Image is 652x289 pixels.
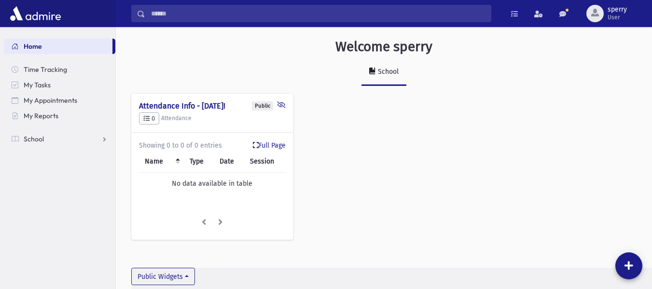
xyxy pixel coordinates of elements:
span: My Tasks [24,81,51,89]
th: Name [139,151,184,173]
span: Time Tracking [24,65,67,74]
span: Home [24,42,42,51]
span: School [24,135,44,143]
span: User [608,14,627,21]
div: School [376,68,399,76]
a: Home [4,39,112,54]
h4: Attendance Info - [DATE]! [139,101,286,110]
h3: Welcome sperry [335,39,432,55]
span: 0 [143,115,155,122]
th: Type [184,151,214,173]
th: Session [244,151,286,173]
a: School [4,131,115,147]
span: sperry [608,6,627,14]
input: Search [145,5,491,22]
h5: Attendance [139,112,286,125]
a: School [361,59,406,86]
th: Date [214,151,244,173]
td: No data available in table [139,173,286,195]
span: My Reports [24,111,58,120]
button: 0 [139,112,159,125]
span: My Appointments [24,96,77,105]
a: My Reports [4,108,115,124]
a: My Appointments [4,93,115,108]
a: Full Page [253,140,286,151]
div: Public [252,101,273,110]
a: My Tasks [4,77,115,93]
button: Public Widgets [131,268,195,285]
img: AdmirePro [8,4,63,23]
a: Time Tracking [4,62,115,77]
div: Showing 0 to 0 of 0 entries [139,140,286,151]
